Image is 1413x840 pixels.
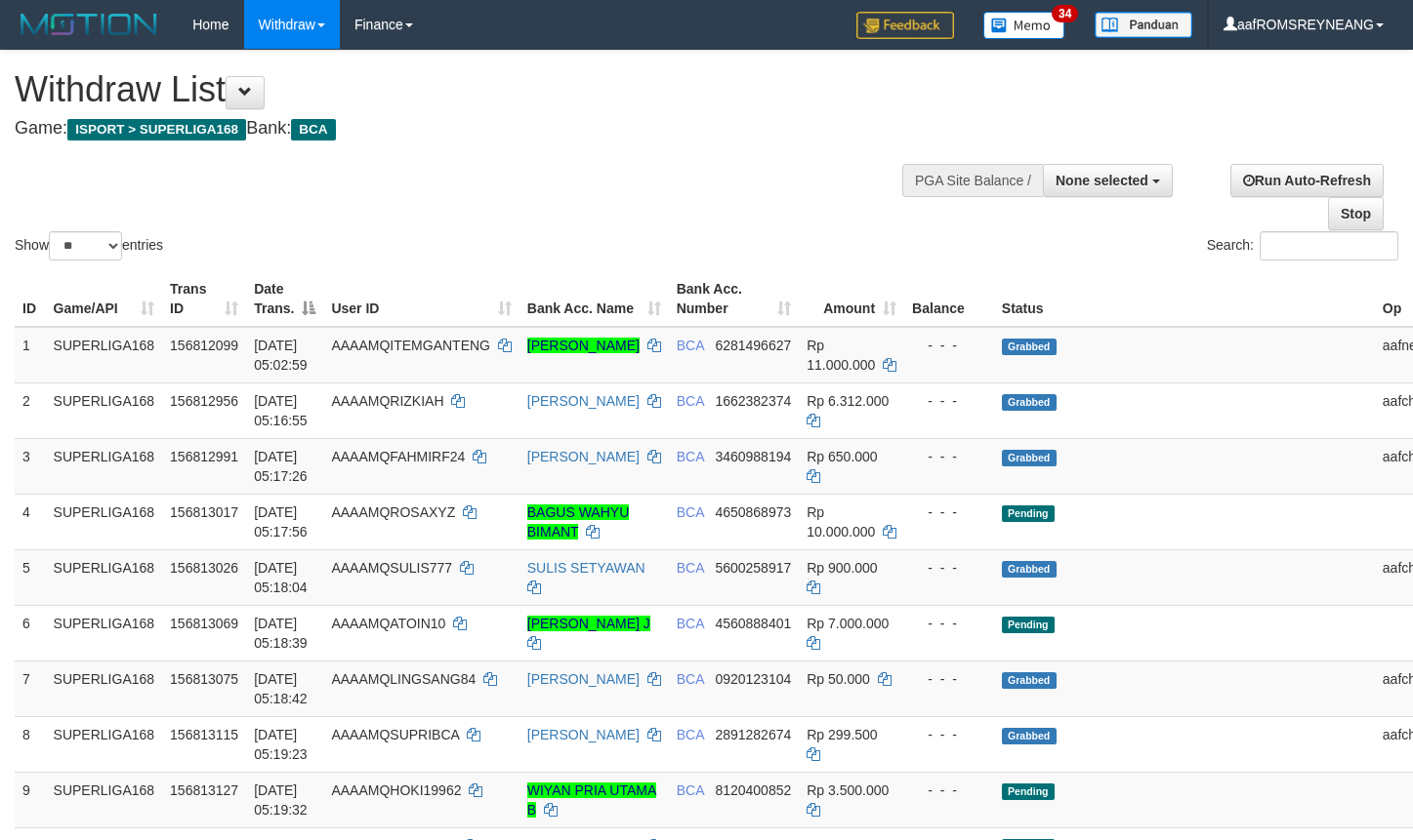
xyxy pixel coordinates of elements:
[715,338,791,353] span: Copy 6281496627 to clipboard
[912,614,986,633] div: - - -
[912,336,986,355] div: - - -
[291,119,335,140] span: BCA
[331,338,490,353] span: AAAAMQITEMGANTENG
[246,271,323,327] th: Date Trans.: activate to sort column descending
[1052,5,1078,22] span: 34
[170,449,238,464] span: 156812991
[1002,450,1057,466] span: Grabbed
[15,271,46,327] th: ID
[254,504,308,540] span: [DATE] 05:17:56
[677,616,704,631] span: BCA
[15,605,46,660] td: 6
[807,560,877,576] span: Rp 900.000
[331,782,461,798] span: AAAAMQHOKI19962
[15,772,46,827] td: 9
[715,727,791,742] span: Copy 2891282674 to clipboard
[46,605,163,660] td: SUPERLIGA168
[46,772,163,827] td: SUPERLIGA168
[46,382,163,438] td: SUPERLIGA168
[15,231,163,260] label: Show entries
[807,671,870,687] span: Rp 50.000
[715,393,791,409] span: Copy 1662382374 to clipboard
[15,549,46,605] td: 5
[677,449,704,464] span: BCA
[170,782,238,798] span: 156813127
[254,727,308,762] span: [DATE] 05:19:23
[677,727,704,742] span: BCA
[1002,561,1057,578] span: Grabbed
[527,504,630,540] a: BAGUS WAHYU BIMANT
[15,660,46,716] td: 7
[715,560,791,576] span: Copy 5600258917 to clipboard
[254,671,308,706] span: [DATE] 05:18:42
[1056,173,1148,188] span: None selected
[1002,394,1057,411] span: Grabbed
[15,10,163,39] img: MOTION_logo.png
[807,727,877,742] span: Rp 299.500
[912,780,986,800] div: - - -
[527,616,650,631] a: [PERSON_NAME] J
[254,449,308,484] span: [DATE] 05:17:26
[15,382,46,438] td: 2
[807,338,875,373] span: Rp 11.000.000
[994,271,1375,327] th: Status
[912,669,986,689] div: - - -
[527,671,640,687] a: [PERSON_NAME]
[46,438,163,494] td: SUPERLIGA168
[807,393,889,409] span: Rp 6.312.000
[170,616,238,631] span: 156813069
[519,271,669,327] th: Bank Acc. Name: activate to sort column ascending
[331,727,459,742] span: AAAAMQSUPRIBCA
[715,782,791,798] span: Copy 8120400852 to clipboard
[527,560,645,576] a: SULIS SETYAWAN
[1002,728,1057,744] span: Grabbed
[170,671,238,687] span: 156813075
[1328,197,1384,230] a: Stop
[46,660,163,716] td: SUPERLIGA168
[912,502,986,522] div: - - -
[15,438,46,494] td: 3
[162,271,246,327] th: Trans ID: activate to sort column ascending
[1002,783,1055,800] span: Pending
[912,725,986,744] div: - - -
[254,393,308,428] span: [DATE] 05:16:55
[331,393,443,409] span: AAAAMQRIZKIAH
[254,616,308,651] span: [DATE] 05:18:39
[46,716,163,772] td: SUPERLIGA168
[46,327,163,383] td: SUPERLIGA168
[912,558,986,578] div: - - -
[1095,12,1192,38] img: panduan.png
[15,327,46,383] td: 1
[677,671,704,687] span: BCA
[254,338,308,373] span: [DATE] 05:02:59
[46,271,163,327] th: Game/API: activate to sort column ascending
[67,119,246,140] span: ISPORT > SUPERLIGA168
[677,393,704,409] span: BCA
[715,671,791,687] span: Copy 0920123104 to clipboard
[254,782,308,818] span: [DATE] 05:19:32
[715,449,791,464] span: Copy 3460988194 to clipboard
[15,119,923,139] h4: Game: Bank:
[527,449,640,464] a: [PERSON_NAME]
[49,231,122,260] select: Showentries
[1260,231,1398,260] input: Search:
[1230,164,1384,197] a: Run Auto-Refresh
[807,504,875,540] span: Rp 10.000.000
[254,560,308,595] span: [DATE] 05:18:04
[331,504,455,520] span: AAAAMQROSAXYZ
[170,727,238,742] span: 156813115
[15,70,923,109] h1: Withdraw List
[799,271,904,327] th: Amount: activate to sort column ascending
[1207,231,1398,260] label: Search:
[15,494,46,549] td: 4
[677,504,704,520] span: BCA
[715,616,791,631] span: Copy 4560888401 to clipboard
[1002,617,1055,633] span: Pending
[46,549,163,605] td: SUPERLIGA168
[902,164,1043,197] div: PGA Site Balance /
[331,616,445,631] span: AAAAMQATOIN10
[677,560,704,576] span: BCA
[807,782,889,798] span: Rp 3.500.000
[983,12,1065,39] img: Button%20Memo.svg
[912,447,986,466] div: - - -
